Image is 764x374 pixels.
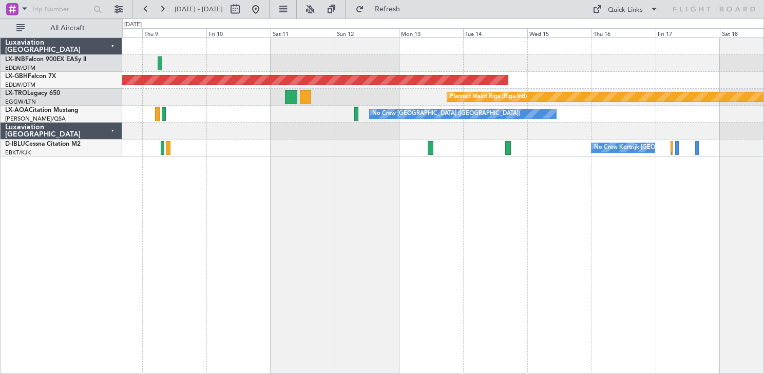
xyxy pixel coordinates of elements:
[124,21,142,29] div: [DATE]
[450,89,527,105] div: Planned Maint Riga (Riga Intl)
[5,64,35,72] a: EDLW/DTM
[351,1,412,17] button: Refresh
[656,28,720,37] div: Fri 17
[5,115,66,123] a: [PERSON_NAME]/QSA
[5,56,86,63] a: LX-INBFalcon 900EX EASy II
[11,20,111,36] button: All Aircraft
[594,140,700,155] div: No Crew Kortrijk-[GEOGRAPHIC_DATA]
[206,28,271,37] div: Fri 10
[271,28,335,37] div: Sat 11
[5,107,29,113] span: LX-AOA
[463,28,527,37] div: Tue 14
[399,28,463,37] div: Mon 13
[5,149,31,156] a: EBKT/KJK
[608,5,643,15] div: Quick Links
[5,90,27,96] span: LX-TRO
[5,90,60,96] a: LX-TROLegacy 650
[142,28,206,37] div: Thu 9
[5,107,79,113] a: LX-AOACitation Mustang
[5,141,25,147] span: D-IBLU
[5,73,28,80] span: LX-GBH
[5,73,56,80] a: LX-GBHFalcon 7X
[587,1,663,17] button: Quick Links
[5,98,36,106] a: EGGW/LTN
[5,81,35,89] a: EDLW/DTM
[175,5,223,14] span: [DATE] - [DATE]
[372,106,520,122] div: No Crew [GEOGRAPHIC_DATA] ([GEOGRAPHIC_DATA])
[591,28,656,37] div: Thu 16
[27,25,108,32] span: All Aircraft
[335,28,399,37] div: Sun 12
[527,28,591,37] div: Wed 15
[5,56,25,63] span: LX-INB
[366,6,409,13] span: Refresh
[5,141,81,147] a: D-IBLUCessna Citation M2
[31,2,90,17] input: Trip Number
